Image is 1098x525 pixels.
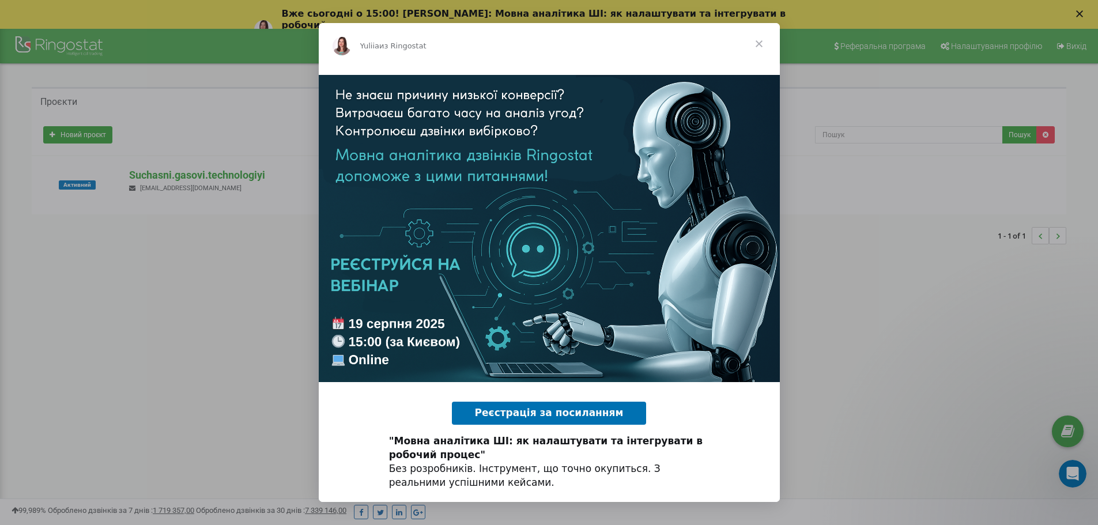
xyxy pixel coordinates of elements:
img: Profile image for Yuliia [254,20,273,39]
div: Без розробників. Інструмент, що точно окупиться. З реальними успішними кейсами. [389,435,710,489]
span: из Ringostat [379,41,427,50]
img: Profile image for Yuliia [333,37,351,55]
b: "Мовна аналітика ШІ: як налаштувати та інтегрувати в робочий процес" [389,435,703,460]
span: Закрыть [738,23,780,65]
div: Закрыть [1076,10,1088,17]
a: Реєстрація за посиланням [452,402,647,425]
span: Yuliia [360,41,380,50]
span: Реєстрація за посиланням [475,407,624,418]
b: Вже сьогодні о 15:00! [PERSON_NAME]: Мовна аналітика ШІ: як налаштувати та інтегрувати в робочий ... [282,8,786,31]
